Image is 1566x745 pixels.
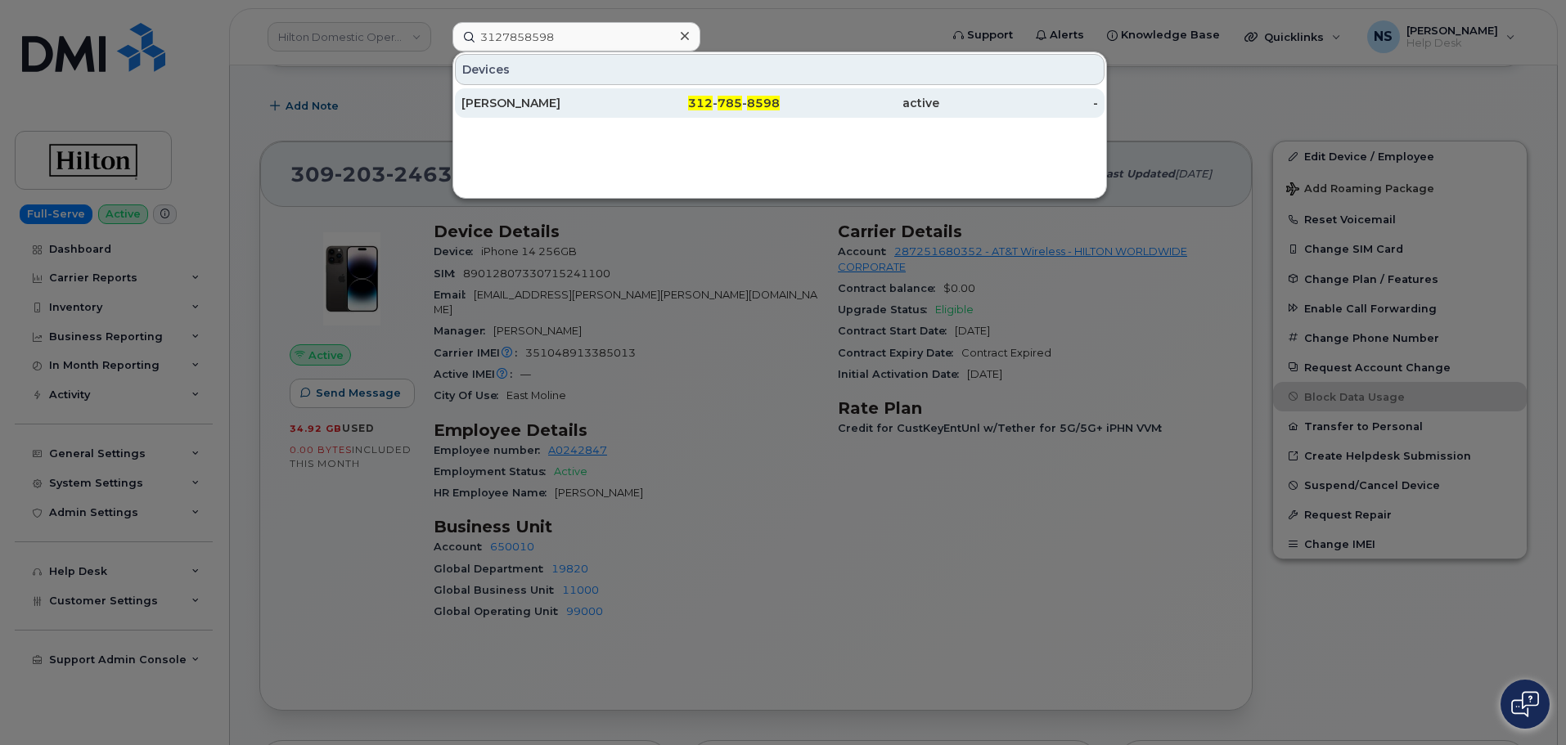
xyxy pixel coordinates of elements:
div: - [939,95,1099,111]
div: Devices [455,54,1105,85]
div: [PERSON_NAME] [461,95,621,111]
span: 312 [688,96,713,110]
a: [PERSON_NAME]312-785-8598active- [455,88,1105,118]
div: active [780,95,939,111]
span: 8598 [747,96,780,110]
img: Open chat [1511,691,1539,717]
input: Find something... [452,22,700,52]
div: - - [621,95,781,111]
span: 785 [718,96,742,110]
